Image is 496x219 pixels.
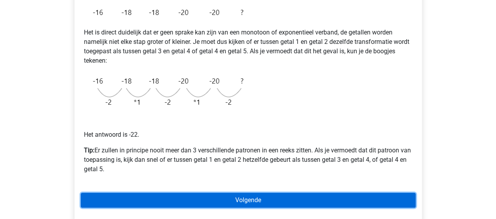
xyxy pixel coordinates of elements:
p: Het is direct duidelijk dat er geen sprake kan zijn van een monotoon of exponentieel verband, de ... [84,28,412,65]
p: Het antwoord is -22. [84,111,412,139]
b: Tip: [84,147,94,154]
img: Alternating_Example_1.png [84,3,247,22]
p: Er zullen in principe nooit meer dan 3 verschillende patronen in een reeks zitten. Als je vermoed... [84,146,412,174]
a: Volgende [81,193,416,208]
img: Alternating_Example_1_2.png [84,72,247,111]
